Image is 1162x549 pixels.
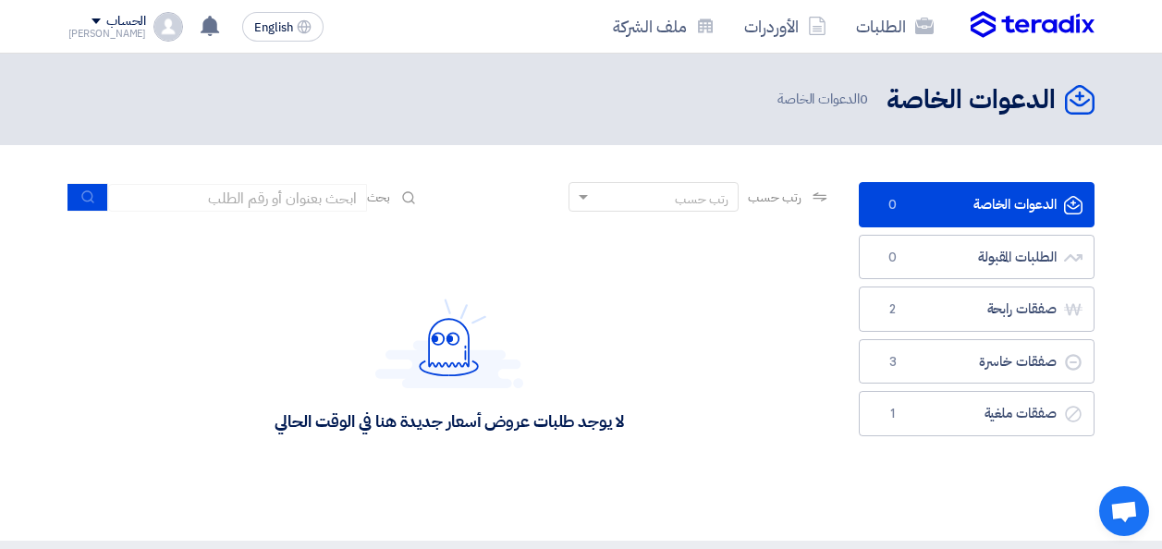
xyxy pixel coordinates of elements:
span: 0 [882,249,904,267]
img: Teradix logo [971,11,1095,39]
a: الأوردرات [729,5,841,48]
img: profile_test.png [153,12,183,42]
span: 2 [882,300,904,319]
div: رتب حسب [675,189,728,209]
span: الدعوات الخاصة [777,89,872,110]
a: صفقات رابحة2 [859,287,1095,332]
span: رتب حسب [748,188,801,207]
a: صفقات خاسرة3 [859,339,1095,384]
h2: الدعوات الخاصة [887,82,1056,118]
input: ابحث بعنوان أو رقم الطلب [108,184,367,212]
div: لا يوجد طلبات عروض أسعار جديدة هنا في الوقت الحالي [275,410,623,432]
a: صفقات ملغية1 [859,391,1095,436]
span: 1 [882,405,904,423]
span: بحث [367,188,391,207]
img: Hello [375,299,523,388]
a: ملف الشركة [598,5,729,48]
span: English [254,21,293,34]
div: [PERSON_NAME] [68,29,147,39]
span: 3 [882,353,904,372]
a: الدعوات الخاصة0 [859,182,1095,227]
div: الحساب [106,14,146,30]
div: Open chat [1099,486,1149,536]
button: English [242,12,324,42]
a: الطلبات [841,5,948,48]
a: الطلبات المقبولة0 [859,235,1095,280]
span: 0 [882,196,904,214]
span: 0 [860,89,868,109]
